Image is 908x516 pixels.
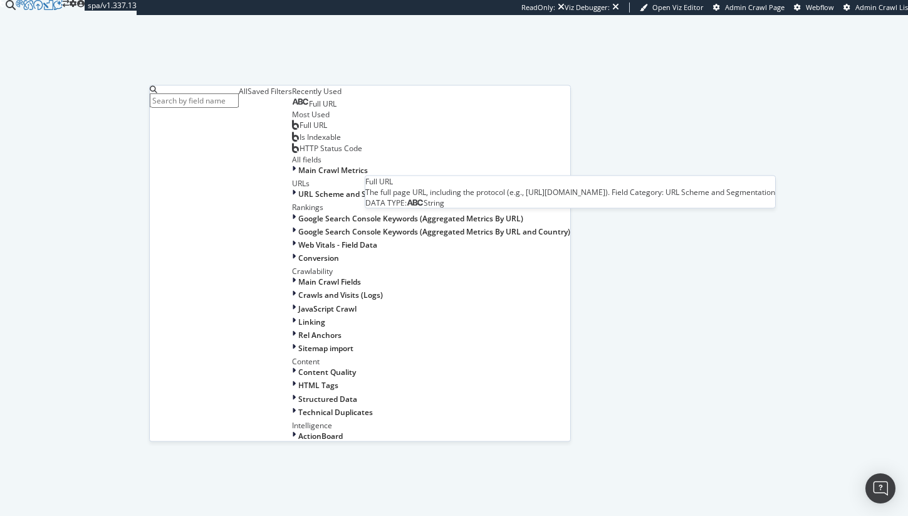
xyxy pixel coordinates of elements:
[806,3,834,12] span: Webflow
[640,3,704,13] a: Open Viz Editor
[424,197,444,208] span: String
[298,252,339,263] span: Conversion
[292,266,570,276] div: Crawlability
[298,367,356,377] span: Content Quality
[365,176,775,187] div: Full URL
[298,290,383,300] span: Crawls and Visits (Logs)
[248,86,292,97] div: Saved Filters
[300,131,341,142] span: Is Indexable
[298,226,570,236] span: Google Search Console Keywords (Aggregated Metrics By URL and Country)
[298,342,353,353] span: Sitemap import
[365,187,775,197] div: The full page URL, including the protocol (e.g., [URL][DOMAIN_NAME]). Field Category: URL Scheme ...
[300,120,327,130] span: Full URL
[239,86,248,97] div: All
[292,419,570,430] div: Intelligence
[298,164,368,175] span: Main Crawl Metrics
[652,3,704,12] span: Open Viz Editor
[309,98,337,109] span: Full URL
[298,213,523,223] span: Google Search Console Keywords (Aggregated Metrics By URL)
[713,3,785,13] a: Admin Crawl Page
[292,202,570,213] div: Rankings
[725,3,785,12] span: Admin Crawl Page
[292,356,570,367] div: Content
[150,93,239,108] input: Search by field name
[365,197,407,208] span: DATA TYPE:
[298,406,373,417] span: Technical Duplicates
[865,473,895,503] div: Open Intercom Messenger
[794,3,834,13] a: Webflow
[292,109,570,120] div: Most Used
[292,86,570,97] div: Recently Used
[565,3,610,13] div: Viz Debugger:
[298,380,338,391] span: HTML Tags
[298,393,357,404] span: Structured Data
[521,3,555,13] div: ReadOnly:
[298,276,361,287] span: Main Crawl Fields
[298,189,413,199] span: URL Scheme and Segmentation
[292,154,570,164] div: All fields
[298,303,357,313] span: JavaScript Crawl
[298,239,377,250] span: Web Vitals - Field Data
[298,316,325,327] span: Linking
[298,329,342,340] span: Rel Anchors
[300,142,362,153] span: HTTP Status Code
[292,178,570,189] div: URLs
[298,430,343,441] span: ActionBoard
